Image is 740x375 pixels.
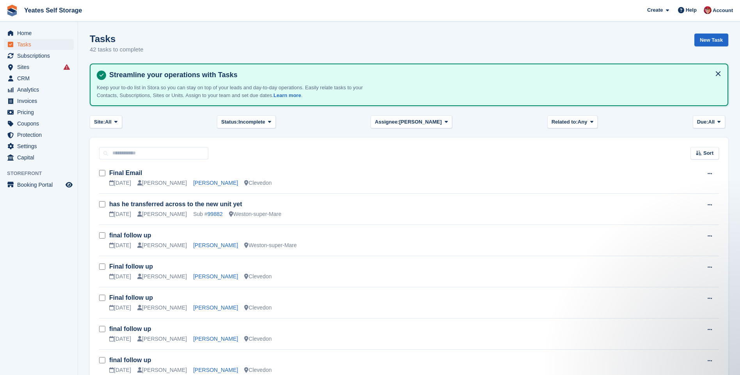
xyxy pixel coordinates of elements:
a: menu [4,73,74,84]
a: Final Email [109,170,142,176]
div: Weston-super-Mare [244,241,296,249]
span: Any [578,118,587,126]
a: [PERSON_NAME] [193,367,238,373]
h4: Streamline your operations with Tasks [106,71,721,80]
div: [DATE] [109,272,131,281]
p: 42 tasks to complete [90,45,144,54]
a: menu [4,39,74,50]
a: menu [4,96,74,106]
i: Smart entry sync failures have occurred [64,64,70,70]
button: Related to: Any [547,115,598,128]
a: [PERSON_NAME] [193,304,238,311]
a: final follow up [109,357,151,363]
span: Tasks [17,39,64,50]
a: menu [4,62,74,73]
span: Help [686,6,697,14]
div: [DATE] [109,241,131,249]
button: Due: All [693,115,725,128]
span: Incomplete [238,118,265,126]
a: menu [4,107,74,118]
div: [PERSON_NAME] [137,304,187,312]
img: Wendie Tanner [704,6,712,14]
button: Status: Incomplete [217,115,275,128]
span: Analytics [17,84,64,95]
button: Assignee: [PERSON_NAME] [371,115,452,128]
span: Assignee: [375,118,399,126]
div: Clevedon [244,366,272,374]
div: [PERSON_NAME] [137,366,187,374]
div: [DATE] [109,335,131,343]
div: [DATE] [109,366,131,374]
span: Invoices [17,96,64,106]
div: Clevedon [244,272,272,281]
p: Keep your to-do list in Stora so you can stay on top of your leads and day-to-day operations. Eas... [97,84,370,99]
span: Coupons [17,118,64,129]
span: Create [647,6,663,14]
a: menu [4,141,74,152]
a: Learn more [273,92,301,98]
span: Sort [703,149,713,157]
div: [DATE] [109,179,131,187]
span: All [105,118,112,126]
a: menu [4,50,74,61]
span: Protection [17,129,64,140]
div: [PERSON_NAME] [137,272,187,281]
span: Capital [17,152,64,163]
a: Final follow up [109,294,153,301]
a: 99882 [208,211,223,217]
span: Account [713,7,733,14]
a: menu [4,129,74,140]
span: Settings [17,141,64,152]
span: Pricing [17,107,64,118]
span: Subscriptions [17,50,64,61]
span: Due: [697,118,708,126]
a: final follow up [109,232,151,239]
a: menu [4,84,74,95]
a: [PERSON_NAME] [193,273,238,279]
a: New Task [694,34,728,46]
div: Clevedon [244,335,272,343]
a: [PERSON_NAME] [193,242,238,248]
img: stora-icon-8386f47178a22dfd0bd8f6a31ec36ba5ce8667c1dd55bd0f319d3a0aa187defe.svg [6,5,18,16]
a: menu [4,179,74,190]
div: Clevedon [244,179,272,187]
h1: Tasks [90,34,144,44]
div: [PERSON_NAME] [137,241,187,249]
div: [PERSON_NAME] [137,335,187,343]
span: Status: [221,118,238,126]
a: [PERSON_NAME] [193,180,238,186]
a: Final follow up [109,263,153,270]
a: [PERSON_NAME] [193,336,238,342]
a: menu [4,152,74,163]
span: All [708,118,715,126]
span: Related to: [552,118,578,126]
div: Weston-super-Mare [229,210,281,218]
div: [DATE] [109,304,131,312]
a: has he transferred across to the new unit yet [109,201,242,207]
span: Storefront [7,170,78,177]
span: Booking Portal [17,179,64,190]
div: Clevedon [244,304,272,312]
div: Sub # [193,210,223,218]
span: Site: [94,118,105,126]
span: Sites [17,62,64,73]
div: [PERSON_NAME] [137,179,187,187]
span: CRM [17,73,64,84]
div: [DATE] [109,210,131,218]
a: Yeates Self Storage [21,4,85,17]
a: final follow up [109,325,151,332]
a: Preview store [64,180,74,189]
span: [PERSON_NAME] [399,118,442,126]
span: Home [17,28,64,39]
div: [PERSON_NAME] [137,210,187,218]
button: Site: All [90,115,122,128]
a: menu [4,28,74,39]
a: menu [4,118,74,129]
